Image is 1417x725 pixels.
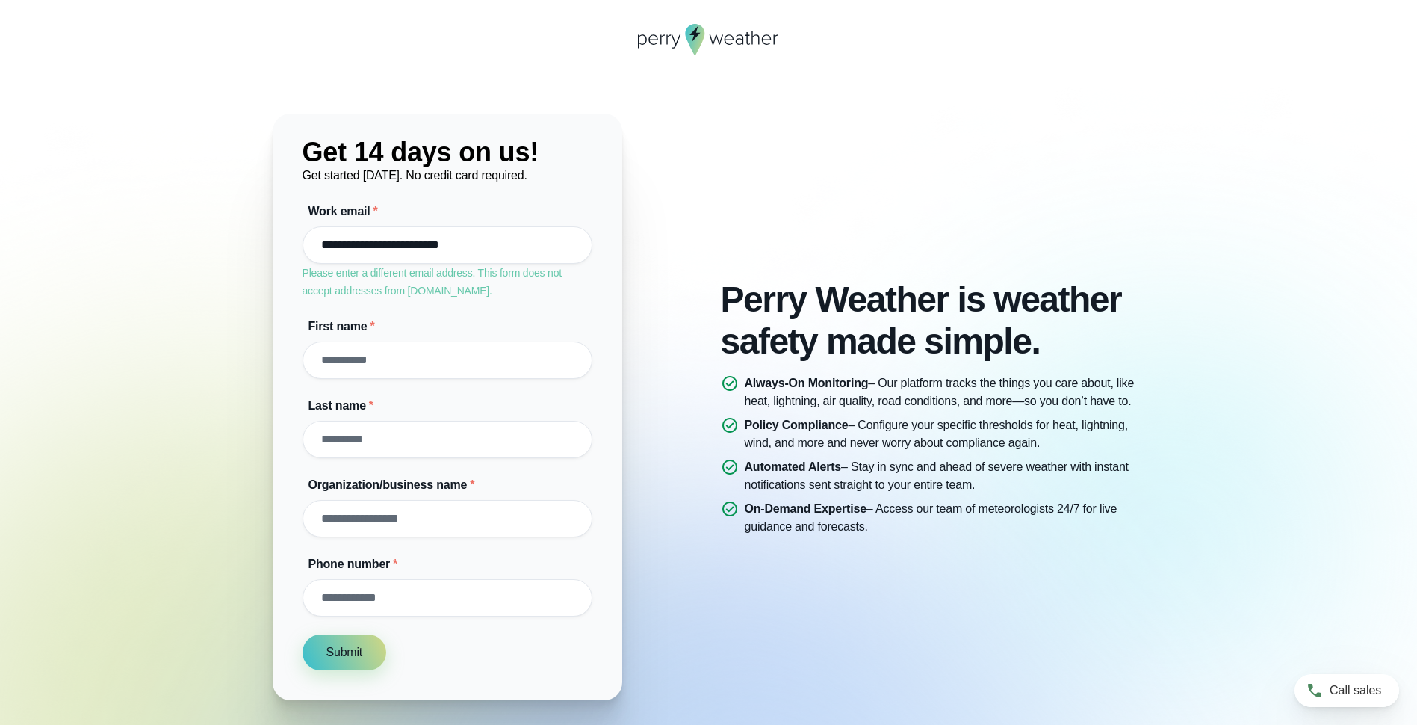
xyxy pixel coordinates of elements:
[745,416,1145,452] p: – Configure your specific thresholds for heat, lightning, wind, and more and never worry about co...
[745,419,849,431] strong: Policy Compliance
[303,267,562,297] label: Please enter a different email address. This form does not accept addresses from [DOMAIN_NAME].
[721,279,1145,362] h2: Perry Weather is weather safety made simple.
[1294,674,1399,707] a: Call sales
[745,377,869,389] strong: Always-On Monitoring
[326,644,363,661] span: Submit
[308,205,370,217] span: Work email
[308,320,368,333] span: First name
[745,458,1145,494] p: – Stay in sync and ahead of severe weather with instant notifications sent straight to your entir...
[303,169,527,182] span: Get started [DATE]. No credit card required.
[308,558,391,570] span: Phone number
[745,374,1145,410] p: – Our platform tracks the things you care about, like heat, lightning, air quality, road conditio...
[745,502,866,515] strong: On-Demand Expertise
[303,635,387,670] button: Submit
[303,137,539,167] span: Get 14 days on us!
[745,500,1145,536] p: – Access our team of meteorologists 24/7 for live guidance and forecasts.
[308,399,366,412] span: Last name
[745,460,842,473] strong: Automated Alerts
[308,478,468,491] span: Organization/business name
[1330,682,1381,700] span: Call sales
